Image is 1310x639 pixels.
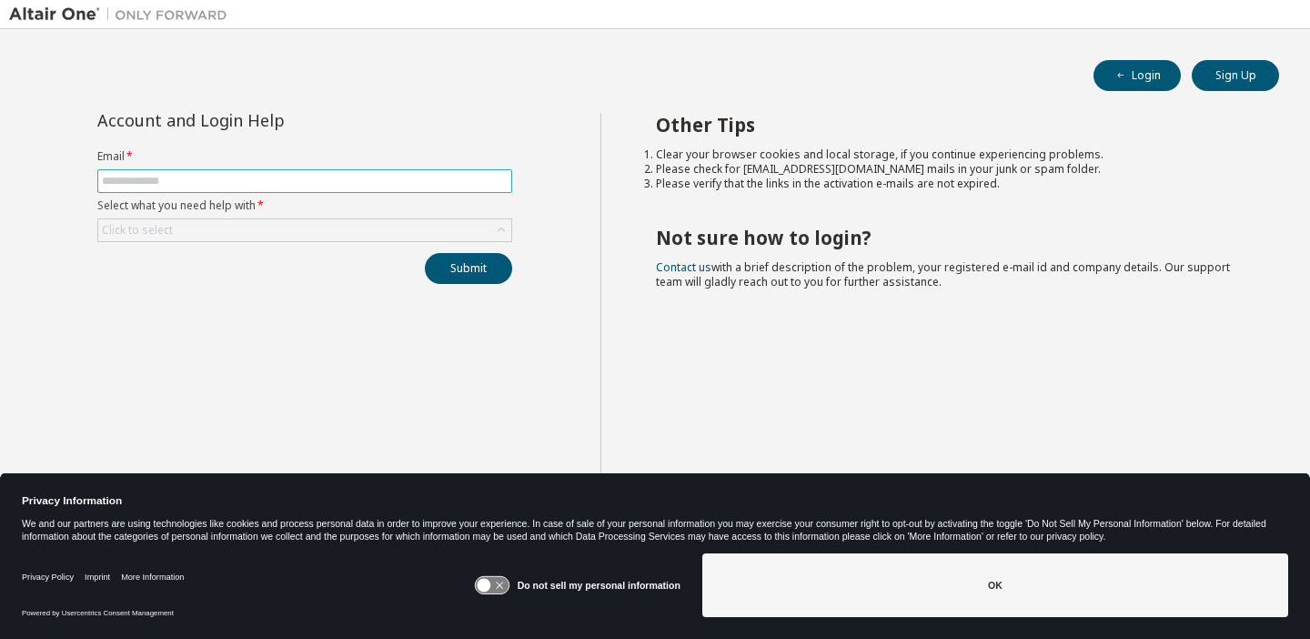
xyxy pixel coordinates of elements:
[98,219,511,241] div: Click to select
[656,177,1247,191] li: Please verify that the links in the activation e-mails are not expired.
[656,259,711,275] a: Contact us
[102,223,173,238] div: Click to select
[656,162,1247,177] li: Please check for [EMAIL_ADDRESS][DOMAIN_NAME] mails in your junk or spam folder.
[97,113,429,127] div: Account and Login Help
[9,5,237,24] img: Altair One
[656,147,1247,162] li: Clear your browser cookies and local storage, if you continue experiencing problems.
[1093,60,1181,91] button: Login
[656,259,1230,289] span: with a brief description of the problem, your registered e-mail id and company details. Our suppo...
[1192,60,1279,91] button: Sign Up
[97,198,512,213] label: Select what you need help with
[425,253,512,284] button: Submit
[97,149,512,164] label: Email
[656,113,1247,137] h2: Other Tips
[656,226,1247,249] h2: Not sure how to login?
